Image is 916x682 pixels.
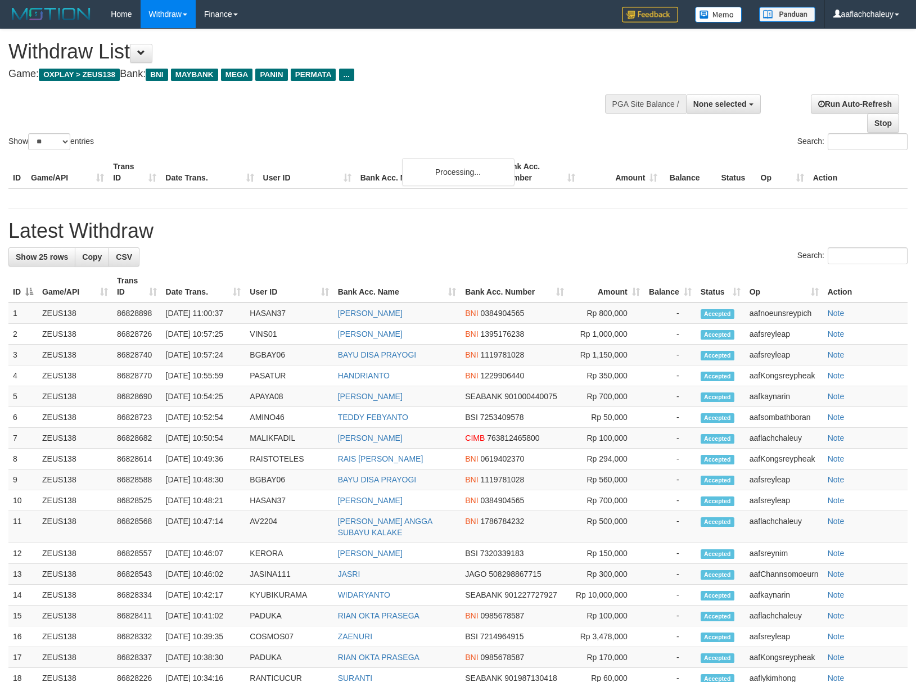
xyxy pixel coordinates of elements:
[333,270,461,302] th: Bank Acc. Name: activate to sort column ascending
[809,156,908,188] th: Action
[644,428,696,449] td: -
[161,449,246,469] td: [DATE] 10:49:36
[112,449,161,469] td: 86828614
[465,570,486,579] span: JAGO
[745,511,823,543] td: aaflachchaleuy
[146,69,168,81] span: BNI
[568,449,644,469] td: Rp 294,000
[745,386,823,407] td: aafkaynarin
[644,345,696,365] td: -
[644,564,696,585] td: -
[756,156,809,188] th: Op
[745,345,823,365] td: aafsreyleap
[745,647,823,668] td: aafKongsreypheak
[465,454,478,463] span: BNI
[8,585,38,606] td: 14
[568,606,644,626] td: Rp 100,000
[38,469,112,490] td: ZEUS138
[259,156,356,188] th: User ID
[8,220,908,242] h1: Latest Withdraw
[568,647,644,668] td: Rp 170,000
[161,564,246,585] td: [DATE] 10:46:02
[568,365,644,386] td: Rp 350,000
[568,626,644,647] td: Rp 3,478,000
[498,156,580,188] th: Bank Acc. Number
[568,469,644,490] td: Rp 560,000
[112,585,161,606] td: 86828334
[245,626,333,647] td: COSMOS07
[245,302,333,324] td: HASAN37
[161,428,246,449] td: [DATE] 10:50:54
[568,345,644,365] td: Rp 1,150,000
[338,570,360,579] a: JASRI
[338,350,417,359] a: BAYU DISA PRAYOGI
[568,324,644,345] td: Rp 1,000,000
[745,543,823,564] td: aafsreynim
[16,252,68,261] span: Show 25 rows
[112,428,161,449] td: 86828682
[568,543,644,564] td: Rp 150,000
[112,270,161,302] th: Trans ID: activate to sort column ascending
[701,330,734,340] span: Accepted
[745,606,823,626] td: aaflachchaleuy
[701,309,734,319] span: Accepted
[568,564,644,585] td: Rp 300,000
[828,371,845,380] a: Note
[291,69,336,81] span: PERMATA
[112,647,161,668] td: 86828337
[245,543,333,564] td: KERORA
[465,590,502,599] span: SEABANK
[8,564,38,585] td: 13
[338,590,390,599] a: WIDARYANTO
[255,69,287,81] span: PANIN
[161,156,258,188] th: Date Trans.
[644,449,696,469] td: -
[568,490,644,511] td: Rp 700,000
[480,549,524,558] span: Copy 7320339183 to clipboard
[828,611,845,620] a: Note
[38,511,112,543] td: ZEUS138
[161,365,246,386] td: [DATE] 10:55:59
[245,647,333,668] td: PADUKA
[112,345,161,365] td: 86828740
[716,156,756,188] th: Status
[245,386,333,407] td: APAYA08
[245,585,333,606] td: KYUBIKURAMA
[797,133,908,150] label: Search:
[38,365,112,386] td: ZEUS138
[338,611,419,620] a: RIAN OKTA PRASEGA
[828,413,845,422] a: Note
[8,606,38,626] td: 15
[828,329,845,338] a: Note
[245,345,333,365] td: BGBAY06
[644,302,696,324] td: -
[465,517,478,526] span: BNI
[161,407,246,428] td: [DATE] 10:52:54
[161,606,246,626] td: [DATE] 10:41:02
[112,490,161,511] td: 86828525
[28,133,70,150] select: Showentries
[828,133,908,150] input: Search:
[8,543,38,564] td: 12
[245,606,333,626] td: PADUKA
[481,309,525,318] span: Copy 0384904565 to clipboard
[828,247,908,264] input: Search:
[161,469,246,490] td: [DATE] 10:48:30
[112,511,161,543] td: 86828568
[338,433,403,442] a: [PERSON_NAME]
[489,570,541,579] span: Copy 508298867715 to clipboard
[245,270,333,302] th: User ID: activate to sort column ascending
[38,345,112,365] td: ZEUS138
[338,454,423,463] a: RAIS [PERSON_NAME]
[487,433,539,442] span: Copy 763812465800 to clipboard
[339,69,354,81] span: ...
[828,496,845,505] a: Note
[701,612,734,621] span: Accepted
[38,647,112,668] td: ZEUS138
[161,626,246,647] td: [DATE] 10:39:35
[695,7,742,22] img: Button%20Memo.svg
[504,392,557,401] span: Copy 901000440075 to clipboard
[161,324,246,345] td: [DATE] 10:57:25
[82,252,102,261] span: Copy
[8,324,38,345] td: 2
